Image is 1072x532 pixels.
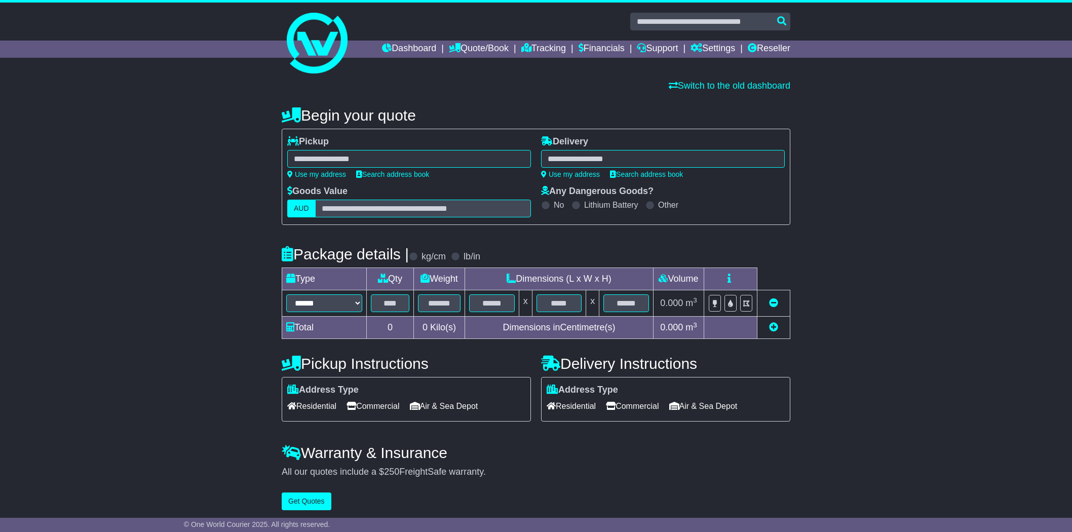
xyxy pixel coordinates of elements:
span: 0 [423,322,428,332]
span: 250 [384,467,399,477]
button: Get Quotes [282,492,331,510]
label: Delivery [541,136,588,147]
span: 0.000 [660,298,683,308]
td: Qty [367,268,414,290]
span: Residential [547,398,596,414]
span: © One World Courier 2025. All rights reserved. [184,520,330,528]
a: Search address book [610,170,683,178]
label: Address Type [287,385,359,396]
td: Volume [653,268,704,290]
label: Lithium Battery [584,200,638,210]
h4: Warranty & Insurance [282,444,790,461]
a: Dashboard [382,41,436,58]
h4: Pickup Instructions [282,355,531,372]
span: Air & Sea Depot [410,398,478,414]
div: All our quotes include a $ FreightSafe warranty. [282,467,790,478]
a: Search address book [356,170,429,178]
label: Address Type [547,385,618,396]
span: 0.000 [660,322,683,332]
a: Use my address [287,170,346,178]
td: Weight [414,268,465,290]
a: Use my address [541,170,600,178]
label: AUD [287,200,316,217]
a: Remove this item [769,298,778,308]
span: Air & Sea Depot [669,398,738,414]
label: Goods Value [287,186,348,197]
td: Dimensions in Centimetre(s) [465,317,653,339]
sup: 3 [693,296,697,304]
span: Residential [287,398,336,414]
sup: 3 [693,321,697,329]
td: x [519,290,532,317]
span: Commercial [606,398,659,414]
a: Support [637,41,678,58]
label: lb/in [464,251,480,262]
label: No [554,200,564,210]
a: Settings [691,41,735,58]
td: Total [282,317,367,339]
label: kg/cm [422,251,446,262]
td: Dimensions (L x W x H) [465,268,653,290]
label: Pickup [287,136,329,147]
h4: Package details | [282,246,409,262]
td: x [586,290,599,317]
a: Switch to the old dashboard [669,81,790,91]
span: Commercial [347,398,399,414]
a: Tracking [521,41,566,58]
span: m [685,322,697,332]
span: m [685,298,697,308]
h4: Begin your quote [282,107,790,124]
label: Any Dangerous Goods? [541,186,654,197]
label: Other [658,200,678,210]
a: Reseller [748,41,790,58]
td: Type [282,268,367,290]
h4: Delivery Instructions [541,355,790,372]
a: Quote/Book [449,41,509,58]
td: 0 [367,317,414,339]
a: Financials [579,41,625,58]
a: Add new item [769,322,778,332]
td: Kilo(s) [414,317,465,339]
